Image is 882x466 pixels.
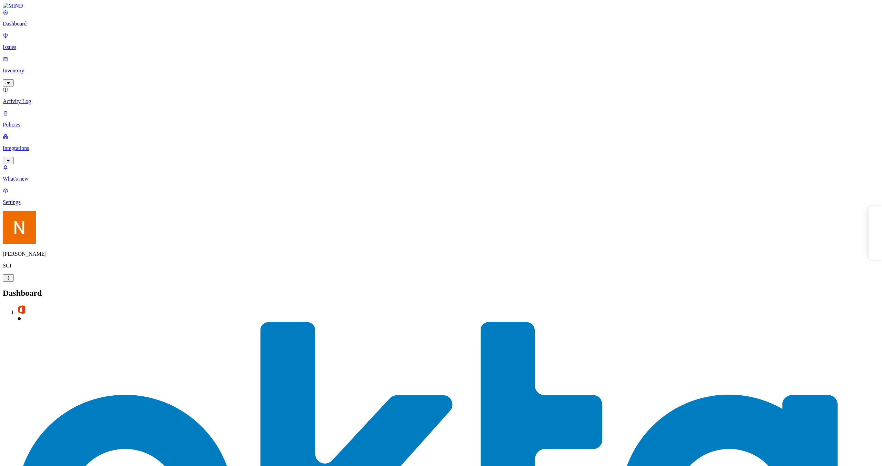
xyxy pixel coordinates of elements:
[3,188,879,205] a: Settings
[3,9,879,27] a: Dashboard
[3,164,879,182] a: What's new
[3,199,879,205] p: Settings
[3,288,879,298] h2: Dashboard
[3,98,879,104] p: Activity Log
[3,56,879,85] a: Inventory
[3,68,879,74] p: Inventory
[3,110,879,128] a: Policies
[3,3,879,9] a: MIND
[3,44,879,50] p: Issues
[3,133,879,163] a: Integrations
[3,122,879,128] p: Policies
[3,87,879,104] a: Activity Log
[3,251,879,257] p: [PERSON_NAME]
[3,145,879,151] p: Integrations
[3,32,879,50] a: Issues
[3,21,879,27] p: Dashboard
[3,211,36,244] img: Nitai Mishary
[3,263,879,269] p: SCI
[3,176,879,182] p: What's new
[17,305,26,314] img: svg%3e
[3,3,23,9] img: MIND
